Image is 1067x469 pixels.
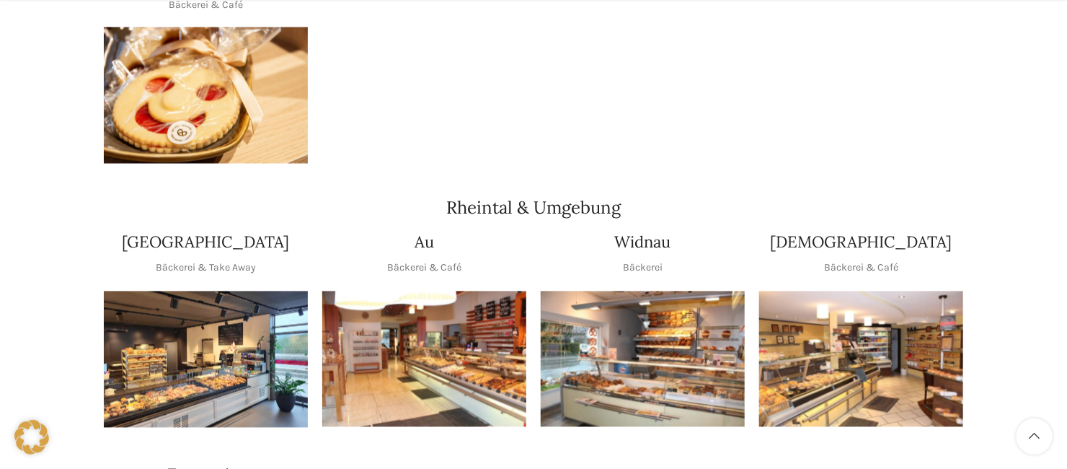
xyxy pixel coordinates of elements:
[322,292,526,428] div: 1 / 1
[759,292,963,428] img: heiden (1)
[123,232,290,254] h4: [GEOGRAPHIC_DATA]
[541,292,745,428] div: 1 / 1
[387,260,461,276] p: Bäckerei & Café
[156,260,256,276] p: Bäckerei & Take Away
[824,260,898,276] p: Bäckerei & Café
[415,232,434,254] h4: Au
[322,292,526,428] img: au (1)
[104,292,308,428] div: 1 / 1
[104,27,308,164] img: schwyter-38
[541,292,745,428] img: widnau (1)
[104,292,308,428] img: Schwyter-6
[759,292,963,428] div: 1 / 1
[104,200,963,217] h2: Rheintal & Umgebung
[615,232,671,254] h4: Widnau
[104,27,308,164] div: 1 / 1
[771,232,952,254] h4: [DEMOGRAPHIC_DATA]
[1017,418,1053,455] a: Scroll to top button
[623,260,663,276] p: Bäckerei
